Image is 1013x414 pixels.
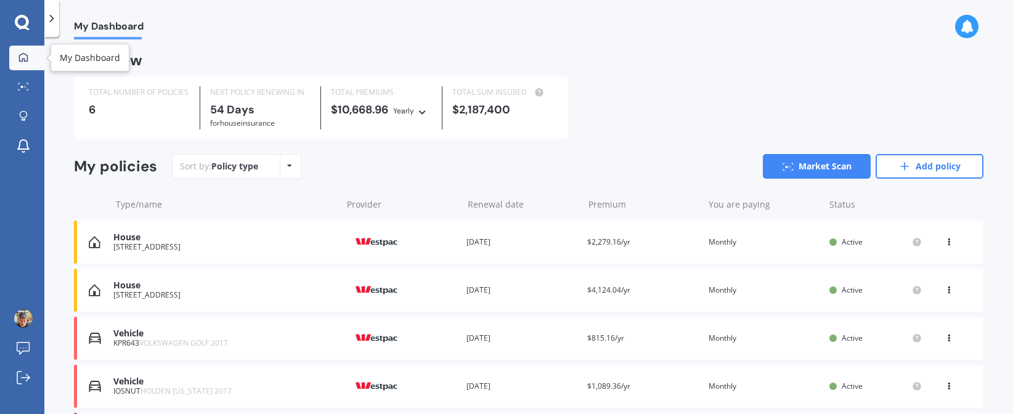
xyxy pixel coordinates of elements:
[466,284,577,296] div: [DATE]
[116,198,337,211] div: Type/name
[331,103,432,117] div: $10,668.96
[89,284,100,296] img: House
[180,160,258,172] div: Sort by:
[113,232,336,243] div: House
[113,328,336,339] div: Vehicle
[113,339,336,347] div: KPR643
[587,285,630,295] span: $4,124.04/yr
[74,158,157,176] div: My policies
[466,380,577,392] div: [DATE]
[210,86,311,99] div: NEXT POLICY RENEWING IN
[113,376,336,387] div: Vehicle
[89,332,101,344] img: Vehicle
[842,285,863,295] span: Active
[210,118,275,128] span: for House insurance
[842,381,863,391] span: Active
[709,380,820,392] div: Monthly
[829,198,922,211] div: Status
[346,278,407,302] img: Westpac
[347,198,458,211] div: Provider
[763,154,871,179] a: Market Scan
[587,333,624,343] span: $815.16/yr
[113,291,336,299] div: [STREET_ADDRESS]
[139,338,228,348] span: VOLKSWAGEN GOLF 2017
[74,20,144,37] span: My Dashboard
[842,333,863,343] span: Active
[14,309,33,328] img: ACg8ocJr9JXakoYzT46gh2yoz4IJKoWDPhJoSx_1KvV3tH3DlDhh12v9ZA=s96-c
[588,198,699,211] div: Premium
[211,160,258,172] div: Policy type
[709,236,820,248] div: Monthly
[468,198,579,211] div: Renewal date
[346,230,407,254] img: Westpac
[113,387,336,396] div: IOSNUT
[709,198,820,211] div: You are paying
[587,381,630,391] span: $1,089.36/yr
[331,86,432,99] div: TOTAL PREMIUMS
[452,86,553,99] div: TOTAL SUM INSURED
[876,154,983,179] a: Add policy
[89,103,190,116] div: 6
[466,332,577,344] div: [DATE]
[89,236,100,248] img: House
[466,236,577,248] div: [DATE]
[587,237,630,247] span: $2,279.16/yr
[89,86,190,99] div: TOTAL NUMBER OF POLICIES
[210,102,254,117] b: 54 Days
[709,284,820,296] div: Monthly
[452,103,553,116] div: $2,187,400
[89,380,101,392] img: Vehicle
[393,105,414,117] div: Yearly
[842,237,863,247] span: Active
[346,375,407,398] img: Westpac
[113,243,336,251] div: [STREET_ADDRESS]
[113,280,336,291] div: House
[346,327,407,350] img: Westpac
[709,332,820,344] div: Monthly
[140,386,232,396] span: HOLDEN [US_STATE] 2017
[60,52,120,64] div: My Dashboard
